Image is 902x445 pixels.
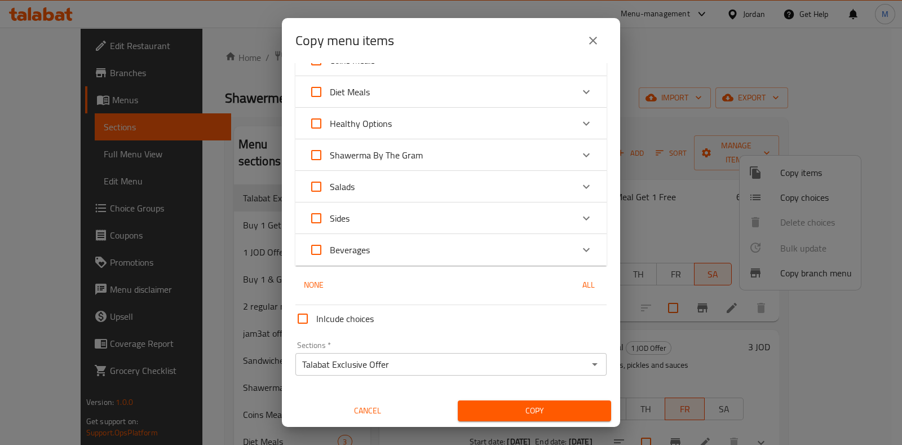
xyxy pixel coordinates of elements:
[458,400,611,421] button: Copy
[587,356,603,372] button: Open
[330,147,423,164] span: Shawerma By The Gram
[303,78,370,105] label: Acknowledge
[303,142,423,169] label: Acknowledge
[330,115,392,132] span: Healthy Options
[571,275,607,296] button: All
[303,110,392,137] label: Acknowledge
[303,205,350,232] label: Acknowledge
[295,171,607,202] div: Expand
[330,241,370,258] span: Beverages
[295,404,440,418] span: Cancel
[303,173,355,200] label: Acknowledge
[295,139,607,171] div: Expand
[295,76,607,108] div: Expand
[300,278,327,292] span: None
[291,400,444,421] button: Cancel
[295,234,607,266] div: Expand
[467,404,602,418] span: Copy
[330,178,355,195] span: Salads
[295,202,607,234] div: Expand
[575,278,602,292] span: All
[316,312,374,325] span: Inlcude choices
[330,210,350,227] span: Sides
[295,108,607,139] div: Expand
[299,356,585,372] input: Select section
[303,236,370,263] label: Acknowledge
[295,32,394,50] h2: Copy menu items
[330,83,370,100] span: Diet Meals
[580,27,607,54] button: close
[295,275,331,296] button: None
